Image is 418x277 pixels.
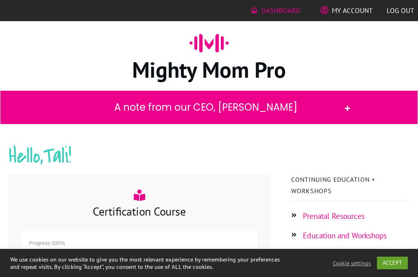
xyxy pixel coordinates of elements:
div: We use cookies on our website to give you the most relevant experience by remembering your prefer... [10,256,289,270]
h2: Hello, ! [9,141,409,182]
a: Dashboard [250,4,300,17]
h3: Certification Course [21,203,258,219]
a: My Account [320,4,372,17]
p: Continuing Education + Workshops [291,174,409,196]
span: Tali [43,141,69,171]
h1: Mighty Mom Pro [9,55,409,84]
h2: A note from our CEO, [PERSON_NAME] [71,99,340,116]
a: ACCEPT [377,257,408,269]
a: Prenatal Resources [303,211,365,221]
span: Dashboard [261,4,300,17]
a: Log out [387,4,414,17]
img: ico-mighty-mom [189,23,229,63]
div: Progress: [29,239,250,248]
a: Cookie settings [333,260,371,267]
span: 100% [52,240,65,246]
span: My Account [332,4,372,17]
a: Education and Workshops [303,231,387,240]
